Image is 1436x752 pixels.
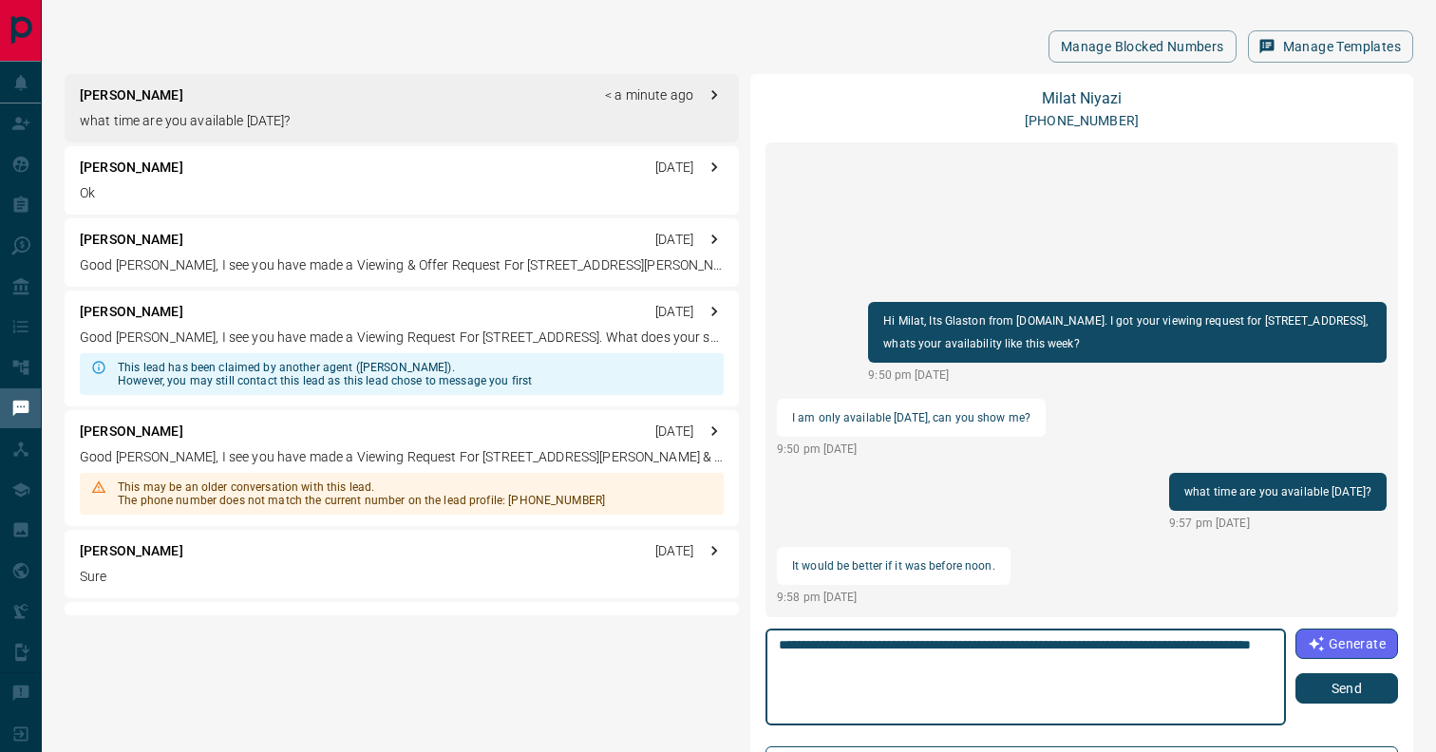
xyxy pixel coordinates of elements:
p: Good [PERSON_NAME], I see you have made a Viewing Request For [STREET_ADDRESS][PERSON_NAME] & [ST... [80,447,724,467]
p: what time are you available [DATE]? [1184,480,1371,503]
p: 9:50 pm [DATE] [868,367,1387,384]
button: Send [1295,673,1398,704]
button: Manage Templates [1248,30,1413,63]
p: [DATE] [655,613,693,633]
p: I am only available [DATE], can you show me? [792,406,1030,429]
div: This may be an older conversation with this lead. The phone number does not match the current num... [118,473,605,515]
p: Good [PERSON_NAME], I see you have made a Viewing Request For [STREET_ADDRESS]. What does your sc... [80,328,724,348]
p: 9:57 pm [DATE] [1169,515,1387,532]
button: Generate [1295,629,1398,659]
p: [DATE] [655,158,693,178]
p: [DATE] [655,541,693,561]
p: [PERSON_NAME] [80,302,183,322]
div: This lead has been claimed by another agent ([PERSON_NAME]). However, you may still contact this ... [118,353,532,395]
p: [DATE] [655,230,693,250]
p: [PERSON_NAME] [80,541,183,561]
p: [PERSON_NAME] [80,422,183,442]
p: < a minute ago [605,85,693,105]
p: 9:50 pm [DATE] [777,441,1046,458]
p: [PERSON_NAME] [80,230,183,250]
p: It would be better if it was before noon. [792,555,995,577]
p: Sure [80,567,724,587]
p: what time are you available [DATE]? [80,111,724,131]
a: Milat Niyazi [1042,89,1122,107]
p: [PERSON_NAME] [80,613,183,633]
p: [PHONE_NUMBER] [1025,111,1139,131]
p: [DATE] [655,302,693,322]
p: [PERSON_NAME] [80,85,183,105]
p: [DATE] [655,422,693,442]
p: Good [PERSON_NAME], I see you have made a Viewing & Offer Request For [STREET_ADDRESS][PERSON_NAM... [80,255,724,275]
p: Ok [80,183,724,203]
p: Hi Milat, Its Glaston from [DOMAIN_NAME]. I got your viewing request for [STREET_ADDRESS], whats ... [883,310,1371,355]
p: [PERSON_NAME] [80,158,183,178]
p: 9:58 pm [DATE] [777,589,1011,606]
button: Manage Blocked Numbers [1049,30,1237,63]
